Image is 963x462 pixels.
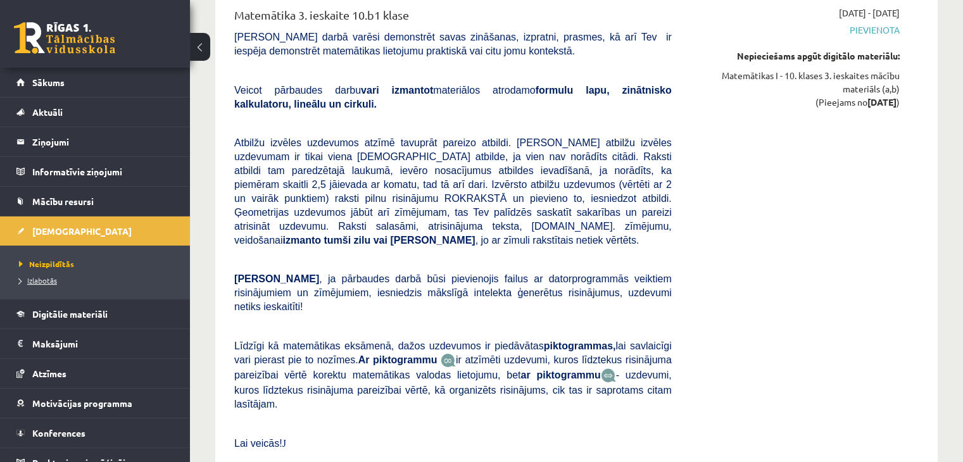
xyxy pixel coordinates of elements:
b: izmanto [283,235,321,246]
span: Līdzīgi kā matemātikas eksāmenā, dažos uzdevumos ir piedāvātas lai savlaicīgi vari pierast pie to... [234,340,672,365]
span: Motivācijas programma [32,397,132,409]
a: Aktuāli [16,97,174,127]
strong: [DATE] [867,96,897,108]
b: tumši zilu vai [PERSON_NAME] [324,235,475,246]
a: Atzīmes [16,359,174,388]
b: formulu lapu, zinātnisko kalkulatoru, lineālu un cirkuli. [234,85,672,109]
a: Neizpildītās [19,258,177,270]
legend: Ziņojumi [32,127,174,156]
a: Mācību resursi [16,187,174,216]
div: Matemātikas I - 10. klases 3. ieskaites mācību materiāls (a,b) (Pieejams no ) [691,69,900,109]
a: Ziņojumi [16,127,174,156]
b: piktogrammas, [544,340,616,351]
span: - uzdevumi, kuros līdztekus risinājuma pareizībai vērtē, kā organizēts risinājums, cik tas ir sap... [234,370,672,409]
span: ir atzīmēti uzdevumi, kuros līdztekus risinājuma pareizībai vērtē korektu matemātikas valodas lie... [234,354,672,380]
span: Sākums [32,77,65,88]
span: Atzīmes [32,368,66,379]
span: Digitālie materiāli [32,308,108,320]
span: Veicot pārbaudes darbu materiālos atrodamo [234,85,672,109]
a: Izlabotās [19,275,177,286]
img: JfuEzvunn4EvwAAAAASUVORK5CYII= [441,353,456,368]
img: wKvN42sLe3LLwAAAABJRU5ErkJggg== [601,368,616,383]
legend: Informatīvie ziņojumi [32,157,174,186]
b: Ar piktogrammu [358,354,437,365]
span: Lai veicās! [234,438,282,449]
span: Neizpildītās [19,259,74,269]
span: [PERSON_NAME] darbā varēsi demonstrēt savas zināšanas, izpratni, prasmes, kā arī Tev ir iespēja d... [234,32,672,56]
b: vari izmantot [361,85,433,96]
span: J [282,438,286,449]
a: Motivācijas programma [16,389,174,418]
a: Rīgas 1. Tālmācības vidusskola [14,22,115,54]
legend: Maksājumi [32,329,174,358]
span: Izlabotās [19,275,57,285]
a: Digitālie materiāli [16,299,174,328]
span: Pievienota [691,23,900,37]
a: Sākums [16,68,174,97]
span: Atbilžu izvēles uzdevumos atzīmē tavuprāt pareizo atbildi. [PERSON_NAME] atbilžu izvēles uzdevuma... [234,137,672,246]
a: Informatīvie ziņojumi [16,157,174,186]
div: Nepieciešams apgūt digitālo materiālu: [691,49,900,63]
span: , ja pārbaudes darbā būsi pievienojis failus ar datorprogrammās veiktiem risinājumiem un zīmējumi... [234,273,672,312]
a: Konferences [16,418,174,447]
span: Aktuāli [32,106,63,118]
b: ar piktogrammu [520,370,600,380]
span: [PERSON_NAME] [234,273,319,284]
span: Konferences [32,427,85,439]
span: [DEMOGRAPHIC_DATA] [32,225,132,237]
div: Matemātika 3. ieskaite 10.b1 klase [234,6,672,30]
a: Maksājumi [16,329,174,358]
a: [DEMOGRAPHIC_DATA] [16,216,174,246]
span: [DATE] - [DATE] [839,6,900,20]
span: Mācību resursi [32,196,94,207]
